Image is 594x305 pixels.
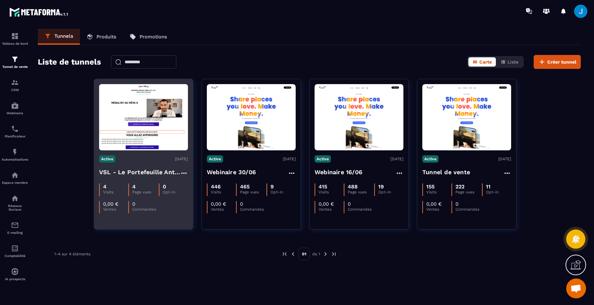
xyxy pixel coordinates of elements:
p: 0 [455,201,458,207]
p: [DATE] [390,157,403,161]
p: Automatisations [2,158,28,161]
img: automations [11,102,19,110]
img: image [422,86,511,149]
p: Active [207,155,223,163]
h4: Webinaire 30/06 [207,168,256,177]
p: Commandes [348,207,373,212]
p: 4 [132,183,136,190]
span: Créer tunnel [547,59,576,65]
a: accountantaccountantComptabilité [2,239,28,263]
img: automations [11,171,19,179]
img: image [99,84,188,150]
p: Active [315,155,331,163]
p: Ventes [211,207,236,212]
p: 446 [211,183,221,190]
p: Ventes [319,207,344,212]
p: 0,00 € [426,201,442,207]
p: 155 [426,183,435,190]
h4: VSL - Le Portefeuille Anti-Fragile [99,168,180,177]
p: Visits [211,190,236,194]
p: Réseaux Sociaux [2,204,28,211]
span: Liste [507,59,518,65]
a: schedulerschedulerPlanificateur [2,120,28,143]
p: Opt-in [486,190,511,194]
p: 0,00 € [211,201,226,207]
p: Ventes [426,207,451,212]
p: Page vues [348,190,374,194]
p: Visits [319,190,344,194]
p: [DATE] [175,157,188,161]
img: formation [11,32,19,40]
p: 0 [163,183,166,190]
p: de 1 [312,251,320,257]
a: automationsautomationsEspace membre [2,166,28,189]
a: formationformationTableau de bord [2,27,28,50]
button: Créer tunnel [534,55,581,69]
h4: Tunnel de vente [422,168,470,177]
img: prev [282,251,288,257]
p: Page vues [132,190,158,194]
img: image [315,86,403,149]
a: Produits [80,29,123,45]
p: Active [99,155,115,163]
p: Commandes [455,207,481,212]
p: Tableau de bord [2,42,28,45]
p: Opt-in [378,190,403,194]
p: Comptabilité [2,254,28,258]
a: formationformationTunnel de vente [2,50,28,74]
p: 0,00 € [319,201,334,207]
a: Ouvrir le chat [566,279,586,298]
h4: Webinaire 16/06 [315,168,362,177]
p: Produits [96,34,116,40]
p: Active [422,155,439,163]
p: Visits [426,190,451,194]
img: next [323,251,328,257]
p: Commandes [132,207,157,212]
a: emailemailE-mailing [2,216,28,239]
img: accountant [11,244,19,252]
p: 4 [103,183,106,190]
p: 01 [298,248,310,260]
p: 0,00 € [103,201,119,207]
a: automationsautomationsWebinaire [2,97,28,120]
p: 19 [378,183,384,190]
p: 11 [486,183,491,190]
p: Ventes [103,207,128,212]
button: Liste [497,57,522,67]
img: logo [9,6,69,18]
h2: Liste de tunnels [38,55,101,69]
p: CRM [2,88,28,92]
span: Carte [479,59,492,65]
p: Planificateur [2,134,28,138]
p: Page vues [455,190,482,194]
button: Carte [468,57,496,67]
p: Opt-in [163,190,188,194]
p: 465 [240,183,250,190]
img: next [331,251,337,257]
img: automations [11,268,19,276]
p: 0 [240,201,243,207]
img: formation [11,55,19,63]
p: 488 [348,183,358,190]
img: formation [11,78,19,86]
img: prev [290,251,296,257]
p: 222 [455,183,464,190]
p: Commandes [240,207,265,212]
p: [DATE] [283,157,296,161]
p: Tunnels [54,33,73,39]
img: social-network [11,194,19,202]
p: Espace membre [2,181,28,184]
a: Promotions [123,29,174,45]
p: IA prospects [2,277,28,281]
p: E-mailing [2,231,28,234]
a: formationformationCRM [2,74,28,97]
p: Page vues [240,190,266,194]
img: automations [11,148,19,156]
p: 0 [132,201,135,207]
a: automationsautomationsAutomatisations [2,143,28,166]
p: Tunnel de vente [2,65,28,69]
p: [DATE] [498,157,511,161]
p: Visits [103,190,128,194]
p: Opt-in [270,190,296,194]
p: 415 [319,183,327,190]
